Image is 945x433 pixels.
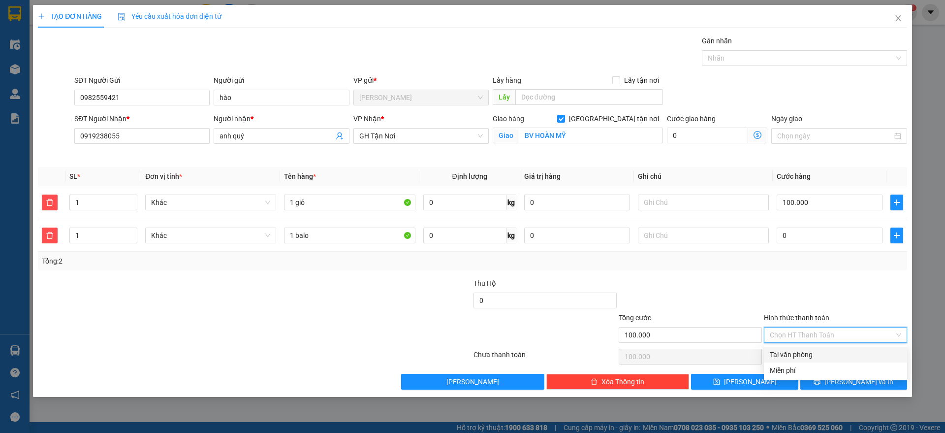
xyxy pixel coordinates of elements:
span: delete [42,199,57,206]
button: save[PERSON_NAME] [691,374,798,390]
span: 3-5 [PERSON_NAME], BẾN NGHÉ Q1 [94,46,210,98]
span: plus [891,232,903,239]
input: 0 [524,195,630,210]
span: delete [591,378,598,386]
div: HUY [94,20,210,32]
input: Dọc đường [515,89,663,105]
button: printer[PERSON_NAME] và In [800,374,907,390]
div: Tại văn phòng [770,349,901,360]
button: [PERSON_NAME] [401,374,544,390]
button: plus [890,228,903,243]
div: SĐT Người Nhận [74,113,210,124]
div: Người nhận [214,113,349,124]
div: SĐT Người Gửi [74,75,210,86]
span: Lấy tận nơi [620,75,663,86]
img: icon [118,13,126,21]
span: Giao hàng [493,115,524,123]
span: TC: [94,51,107,62]
span: Đơn vị tính [145,172,182,180]
span: Gửi: [8,8,24,19]
span: [PERSON_NAME] [724,376,777,387]
span: [PERSON_NAME] [446,376,499,387]
span: Định lượng [452,172,487,180]
div: 0931444775 [94,32,210,46]
button: delete [42,228,58,243]
span: SL [69,172,77,180]
label: Gán nhãn [702,37,732,45]
span: Lấy [493,89,515,105]
label: Ngày giao [771,115,802,123]
span: Tổng cước [619,314,651,322]
div: Người gửi [214,75,349,86]
span: printer [814,378,820,386]
div: 0935564732 [8,42,87,56]
label: Hình thức thanh toán [764,314,829,322]
span: Thu Hộ [473,279,496,287]
div: [PERSON_NAME] [8,8,87,31]
span: Giá trị hàng [524,172,561,180]
div: Tổng: 2 [42,256,365,266]
span: [GEOGRAPHIC_DATA] tận nơi [565,113,663,124]
button: plus [890,195,903,210]
span: kg [506,195,516,210]
label: Cước giao hàng [667,115,716,123]
span: plus [38,13,45,20]
input: VD: Bàn, Ghế [284,195,415,210]
span: Nhận: [94,9,118,20]
span: VP Nhận [353,115,381,123]
button: Close [884,5,912,33]
div: Miễn phí [770,365,901,376]
span: Tên hàng [284,172,316,180]
th: Ghi chú [634,167,773,186]
div: DƯƠNG [8,31,87,42]
span: [PERSON_NAME] và In [824,376,893,387]
input: Ghi Chú [638,195,769,210]
button: deleteXóa Thông tin [546,374,690,390]
span: dollar-circle [754,131,761,139]
span: plus [891,199,903,206]
span: TẠO ĐƠN HÀNG [38,12,102,20]
input: Giao tận nơi [519,128,663,143]
input: VD: Bàn, Ghế [284,228,415,243]
span: user-add [336,132,344,140]
input: Ghi Chú [638,228,769,243]
div: Chưa thanh toán [472,349,618,366]
span: GH Tận Nơi [359,129,483,143]
input: 0 [524,228,630,243]
div: GH Tận Nơi [94,8,210,20]
span: delete [42,232,57,239]
button: delete [42,195,58,210]
span: Lấy hàng [493,76,521,84]
span: close [894,14,902,22]
span: kg [506,228,516,243]
span: Cước hàng [777,172,811,180]
span: Yêu cầu xuất hóa đơn điện tử [118,12,221,20]
input: Cước giao hàng [667,128,748,143]
span: Giao [493,128,519,143]
span: Khác [151,195,270,210]
input: Ngày giao [777,131,892,141]
span: save [713,378,720,386]
span: Khác [151,228,270,243]
div: VP gửi [353,75,489,86]
span: Gia Kiệm [359,90,483,105]
span: Xóa Thông tin [601,376,644,387]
